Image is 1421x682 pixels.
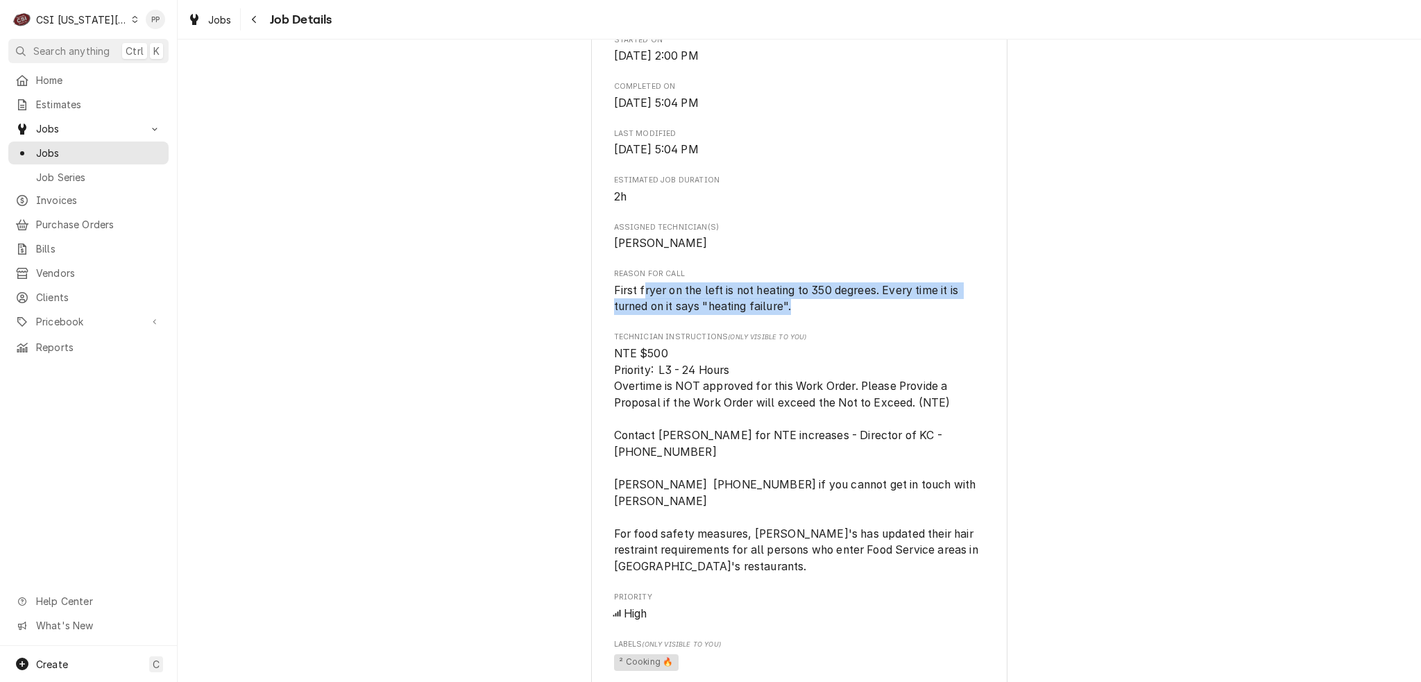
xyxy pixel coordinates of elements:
[614,49,699,62] span: [DATE] 2:00 PM
[614,189,985,205] span: Estimated Job Duration
[36,241,162,256] span: Bills
[614,346,985,575] span: [object Object]
[614,284,962,314] span: First fryer on the left is not heating to 350 degrees. Every time it is turned on it says "heatin...
[126,44,144,58] span: Ctrl
[8,93,169,116] a: Estimates
[12,10,32,29] div: CSI Kansas City's Avatar
[614,222,985,233] span: Assigned Technician(s)
[153,44,160,58] span: K
[8,39,169,63] button: Search anythingCtrlK
[614,128,985,139] span: Last Modified
[614,143,699,156] span: [DATE] 5:04 PM
[614,222,985,252] div: Assigned Technician(s)
[8,262,169,284] a: Vendors
[36,290,162,305] span: Clients
[8,117,169,140] a: Go to Jobs
[36,146,162,160] span: Jobs
[614,332,985,343] span: Technician Instructions
[8,336,169,359] a: Reports
[36,594,160,608] span: Help Center
[36,266,162,280] span: Vendors
[614,35,985,46] span: Started On
[614,190,627,203] span: 2h
[614,81,985,111] div: Completed On
[8,237,169,260] a: Bills
[36,658,68,670] span: Create
[8,590,169,613] a: Go to Help Center
[36,193,162,207] span: Invoices
[8,286,169,309] a: Clients
[36,314,141,329] span: Pricebook
[614,175,985,186] span: Estimated Job Duration
[614,654,679,671] span: ² Cooking 🔥
[36,217,162,232] span: Purchase Orders
[614,592,985,622] div: Priority
[614,652,985,673] span: [object Object]
[36,121,141,136] span: Jobs
[614,639,985,650] span: Labels
[153,657,160,672] span: C
[614,175,985,205] div: Estimated Job Duration
[728,333,806,341] span: (Only Visible to You)
[614,142,985,158] span: Last Modified
[33,44,110,58] span: Search anything
[614,639,985,673] div: [object Object]
[36,340,162,355] span: Reports
[614,606,985,622] span: Priority
[614,347,981,573] span: NTE $500 Priority: L3 - 24 Hours Overtime is NOT approved for this Work Order. Please Provide a P...
[614,35,985,65] div: Started On
[12,10,32,29] div: C
[8,614,169,637] a: Go to What's New
[8,189,169,212] a: Invoices
[614,96,699,110] span: [DATE] 5:04 PM
[614,268,985,280] span: Reason For Call
[614,95,985,112] span: Completed On
[8,142,169,164] a: Jobs
[614,237,708,250] span: [PERSON_NAME]
[8,213,169,236] a: Purchase Orders
[244,8,266,31] button: Navigate back
[208,12,232,27] span: Jobs
[614,128,985,158] div: Last Modified
[8,166,169,189] a: Job Series
[614,81,985,92] span: Completed On
[614,268,985,315] div: Reason For Call
[146,10,165,29] div: Philip Potter's Avatar
[36,12,128,27] div: CSI [US_STATE][GEOGRAPHIC_DATA]
[614,606,985,622] div: High
[614,48,985,65] span: Started On
[614,282,985,315] span: Reason For Call
[8,310,169,333] a: Go to Pricebook
[266,10,332,29] span: Job Details
[614,235,985,252] span: Assigned Technician(s)
[642,640,720,648] span: (Only Visible to You)
[614,332,985,574] div: [object Object]
[614,592,985,603] span: Priority
[8,69,169,92] a: Home
[182,8,237,31] a: Jobs
[36,73,162,87] span: Home
[36,97,162,112] span: Estimates
[146,10,165,29] div: PP
[36,170,162,185] span: Job Series
[36,618,160,633] span: What's New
